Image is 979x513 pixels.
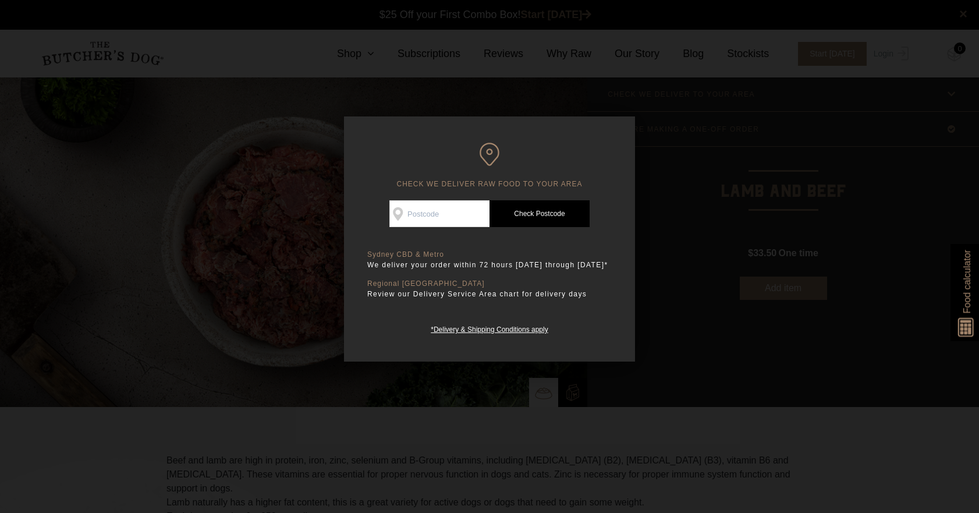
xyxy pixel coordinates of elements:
[367,143,612,189] h6: CHECK WE DELIVER RAW FOOD TO YOUR AREA
[367,288,612,300] p: Review our Delivery Service Area chart for delivery days
[367,259,612,271] p: We deliver your order within 72 hours [DATE] through [DATE]*
[389,200,489,227] input: Postcode
[431,323,548,334] a: *Delivery & Shipping Conditions apply
[367,250,612,259] p: Sydney CBD & Metro
[367,280,612,288] p: Regional [GEOGRAPHIC_DATA]
[960,250,974,313] span: Food calculator
[489,200,590,227] a: Check Postcode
